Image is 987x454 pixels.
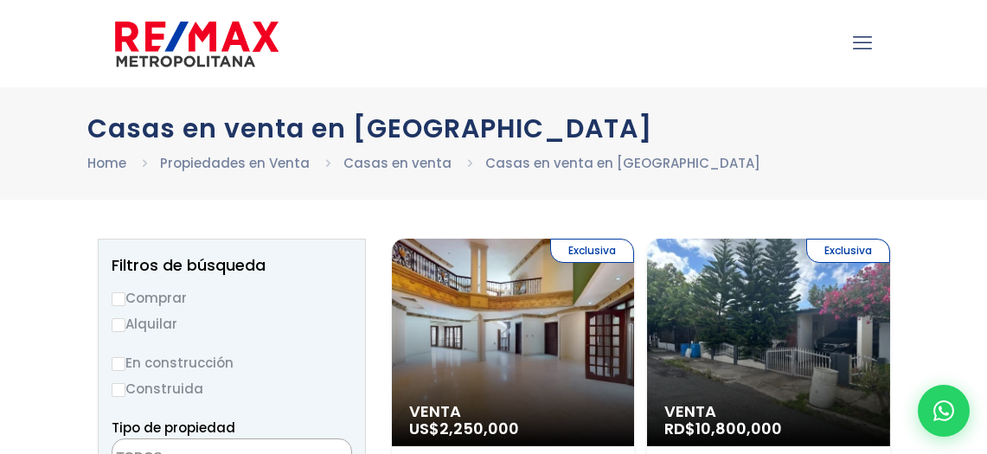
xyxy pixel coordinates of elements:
[112,318,125,332] input: Alquilar
[112,383,125,397] input: Construida
[112,357,125,371] input: En construcción
[112,287,352,309] label: Comprar
[409,418,519,439] span: US$
[112,419,235,437] span: Tipo de propiedad
[115,18,279,70] img: remax-metropolitana-logo
[439,418,519,439] span: 2,250,000
[806,239,890,263] span: Exclusiva
[848,29,877,58] a: mobile menu
[485,152,760,174] li: Casas en venta en [GEOGRAPHIC_DATA]
[112,378,352,400] label: Construida
[112,352,352,374] label: En construcción
[664,418,782,439] span: RD$
[695,418,782,439] span: 10,800,000
[87,154,126,172] a: Home
[664,403,873,420] span: Venta
[160,154,310,172] a: Propiedades en Venta
[409,403,618,420] span: Venta
[112,257,352,274] h2: Filtros de búsqueda
[87,113,900,144] h1: Casas en venta en [GEOGRAPHIC_DATA]
[112,313,352,335] label: Alquilar
[343,154,452,172] a: Casas en venta
[550,239,634,263] span: Exclusiva
[112,292,125,306] input: Comprar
